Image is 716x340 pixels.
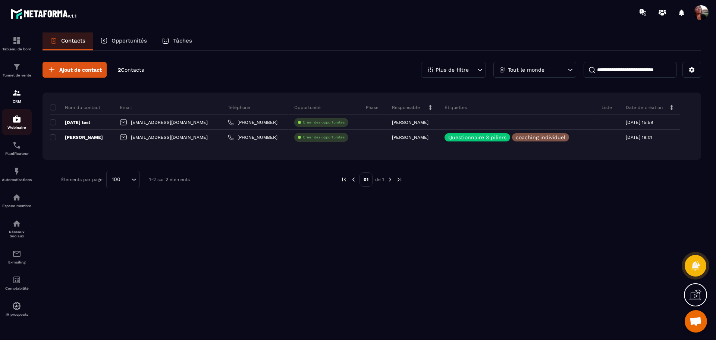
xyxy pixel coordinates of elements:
p: Nom du contact [50,105,100,110]
p: Questionnaire 3 piliers [448,135,506,140]
img: automations [12,167,21,176]
p: [PERSON_NAME] [392,135,428,140]
img: formation [12,88,21,97]
p: 01 [359,172,373,187]
img: automations [12,193,21,202]
span: 100 [109,175,123,184]
p: [PERSON_NAME] [50,134,103,140]
p: CRM [2,99,32,103]
p: Tâches [173,37,192,44]
input: Search for option [123,175,129,184]
p: [DATE] 18:01 [626,135,652,140]
a: formationformationTableau de bord [2,31,32,57]
p: Comptabilité [2,286,32,290]
p: Liste [602,105,612,110]
a: schedulerschedulerPlanificateur [2,135,32,161]
a: formationformationCRM [2,83,32,109]
p: [DATE] 15:59 [626,120,653,125]
a: Contacts [43,32,93,50]
p: Phase [366,105,379,110]
img: accountant [12,275,21,284]
a: Ouvrir le chat [685,310,707,333]
img: next [387,176,393,183]
img: email [12,249,21,258]
p: Email [120,105,132,110]
p: E-mailing [2,260,32,264]
p: Téléphone [228,105,250,110]
img: formation [12,36,21,45]
p: 1-2 sur 2 éléments [149,177,190,182]
a: emailemailE-mailing [2,244,32,270]
a: formationformationTunnel de vente [2,57,32,83]
p: Éléments par page [61,177,103,182]
a: Opportunités [93,32,154,50]
img: logo [10,7,78,20]
a: automationsautomationsEspace membre [2,187,32,213]
p: Espace membre [2,204,32,208]
p: Date de création [626,105,663,110]
p: 2 [118,66,144,74]
img: automations [12,115,21,124]
span: Contacts [121,67,144,73]
img: scheduler [12,141,21,150]
a: Tâches [154,32,200,50]
img: prev [350,176,357,183]
p: Réseaux Sociaux [2,230,32,238]
p: Créer des opportunités [303,135,345,140]
p: Planificateur [2,152,32,156]
img: prev [341,176,348,183]
p: Responsable [392,105,420,110]
p: Tunnel de vente [2,73,32,77]
span: Ajout de contact [59,66,102,74]
p: Opportunités [112,37,147,44]
p: Automatisations [2,178,32,182]
p: de 1 [375,177,384,183]
p: coaching individuel [516,135,565,140]
a: [PHONE_NUMBER] [228,119,277,125]
p: Plus de filtre [436,67,469,72]
img: automations [12,302,21,311]
p: Créer des opportunités [303,120,345,125]
p: [PERSON_NAME] [392,120,428,125]
a: automationsautomationsWebinaire [2,109,32,135]
p: Webinaire [2,125,32,130]
button: Ajout de contact [43,62,107,78]
a: automationsautomationsAutomatisations [2,161,32,187]
p: [DATE] test [50,119,90,125]
p: IA prospects [2,312,32,316]
p: Étiquettes [445,105,467,110]
div: Search for option [106,171,140,188]
p: Tableau de bord [2,47,32,51]
p: Opportunité [294,105,321,110]
img: formation [12,62,21,71]
p: Contacts [61,37,85,44]
img: next [396,176,403,183]
p: Tout le monde [508,67,544,72]
a: accountantaccountantComptabilité [2,270,32,296]
a: social-networksocial-networkRéseaux Sociaux [2,213,32,244]
a: [PHONE_NUMBER] [228,134,277,140]
img: social-network [12,219,21,228]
